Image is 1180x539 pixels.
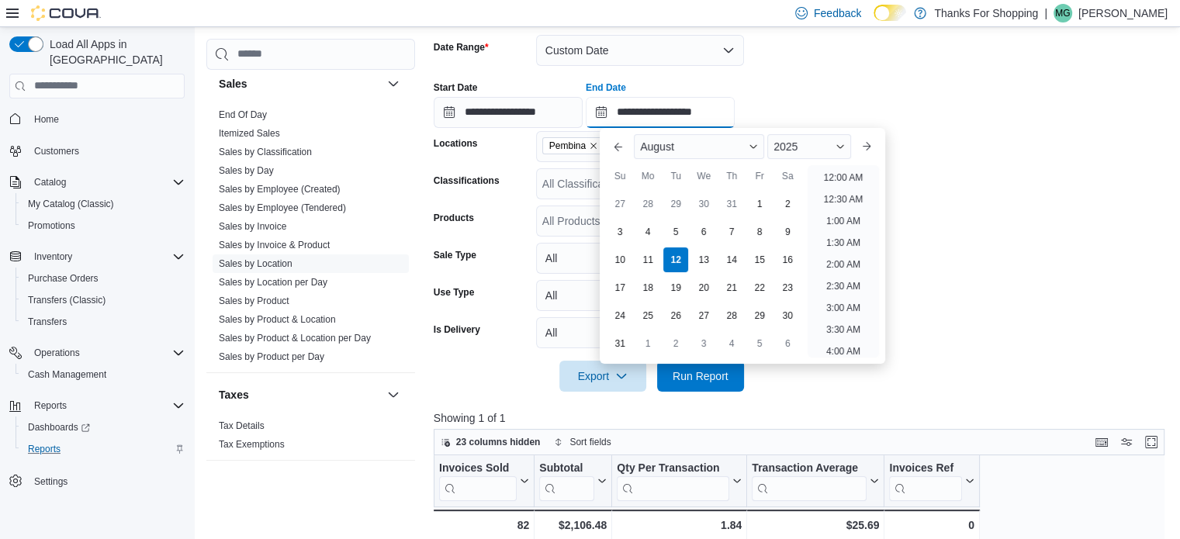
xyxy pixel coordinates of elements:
[691,192,716,216] div: day-30
[539,461,594,500] div: Subtotal
[34,250,72,263] span: Inventory
[874,5,906,21] input: Dark Mode
[219,257,292,270] span: Sales by Location
[219,183,341,195] span: Sales by Employee (Created)
[22,269,185,288] span: Purchase Orders
[606,134,631,159] button: Previous Month
[569,361,637,392] span: Export
[691,331,716,356] div: day-3
[752,461,879,500] button: Transaction Average
[747,331,772,356] div: day-5
[607,192,632,216] div: day-27
[1092,433,1111,451] button: Keyboard shortcuts
[219,109,267,120] a: End Of Day
[219,387,381,403] button: Taxes
[673,368,728,384] span: Run Report
[1054,4,1072,22] div: Mac Gillis
[22,291,185,309] span: Transfers (Classic)
[889,461,961,475] div: Invoices Ref
[439,461,529,500] button: Invoices Sold
[691,275,716,300] div: day-20
[617,461,742,500] button: Qty Per Transaction
[820,277,867,295] li: 2:30 AM
[719,331,744,356] div: day-4
[889,461,961,500] div: Invoices Ref
[775,247,800,272] div: day-16
[539,516,607,534] div: $2,106.48
[34,145,79,157] span: Customers
[607,275,632,300] div: day-17
[434,286,474,299] label: Use Type
[219,76,381,92] button: Sales
[28,344,185,362] span: Operations
[22,418,96,437] a: Dashboards
[219,184,341,195] a: Sales by Employee (Created)
[16,311,191,333] button: Transfers
[219,109,267,121] span: End Of Day
[635,303,660,328] div: day-25
[434,174,500,187] label: Classifications
[456,436,541,448] span: 23 columns hidden
[663,303,688,328] div: day-26
[752,461,867,500] div: Transaction Average
[663,192,688,216] div: day-29
[607,247,632,272] div: day-10
[820,233,867,252] li: 1:30 AM
[28,396,73,415] button: Reports
[773,140,798,153] span: 2025
[635,331,660,356] div: day-1
[34,475,67,488] span: Settings
[28,219,75,232] span: Promotions
[752,516,879,534] div: $25.69
[607,219,632,244] div: day-3
[28,396,185,415] span: Reports
[219,313,336,326] span: Sales by Product & Location
[219,127,280,140] span: Itemized Sales
[22,440,185,458] span: Reports
[934,4,1038,22] p: Thanks For Shopping
[1142,433,1161,451] button: Enter fullscreen
[28,443,61,455] span: Reports
[539,461,594,475] div: Subtotal
[3,395,191,416] button: Reports
[219,258,292,269] a: Sales by Location
[1117,433,1136,451] button: Display options
[28,471,185,490] span: Settings
[434,81,478,94] label: Start Date
[767,134,850,159] div: Button. Open the year selector. 2025 is currently selected.
[3,246,191,268] button: Inventory
[719,275,744,300] div: day-21
[589,141,598,150] button: Remove Pembina from selection in this group
[219,164,274,177] span: Sales by Day
[814,5,861,21] span: Feedback
[3,469,191,492] button: Settings
[635,164,660,188] div: Mo
[820,320,867,339] li: 3:30 AM
[22,195,185,213] span: My Catalog (Classic)
[22,216,81,235] a: Promotions
[663,164,688,188] div: Tu
[606,190,801,358] div: August, 2025
[434,212,474,224] label: Products
[219,220,286,233] span: Sales by Invoice
[607,331,632,356] div: day-31
[617,461,729,475] div: Qty Per Transaction
[752,461,867,475] div: Transaction Average
[28,247,78,266] button: Inventory
[439,461,517,475] div: Invoices Sold
[854,134,879,159] button: Next month
[22,440,67,458] a: Reports
[1078,4,1168,22] p: [PERSON_NAME]
[219,295,289,307] span: Sales by Product
[28,472,74,491] a: Settings
[747,247,772,272] div: day-15
[22,195,120,213] a: My Catalog (Classic)
[16,416,191,438] a: Dashboards
[542,137,605,154] span: Pembina
[434,97,583,128] input: Press the down key to open a popover containing a calendar.
[219,276,327,289] span: Sales by Location per Day
[22,216,185,235] span: Promotions
[28,272,99,285] span: Purchase Orders
[384,385,403,404] button: Taxes
[434,249,476,261] label: Sale Type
